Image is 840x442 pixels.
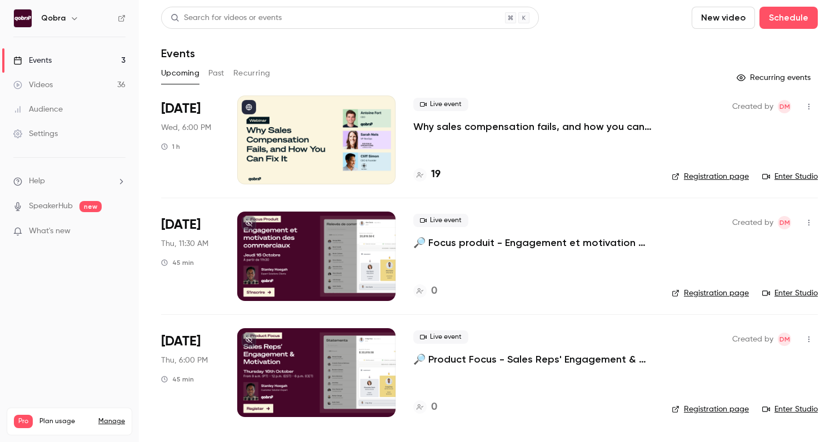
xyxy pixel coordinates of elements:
span: Dylan Manceau [778,100,791,113]
span: Live event [413,330,468,344]
span: DM [779,100,790,113]
div: Oct 16 Thu, 6:00 PM (Europe/Paris) [161,328,219,417]
span: DM [779,333,790,346]
div: 1 h [161,142,180,151]
button: Schedule [759,7,818,29]
span: Created by [732,333,773,346]
span: Wed, 6:00 PM [161,122,211,133]
button: New video [692,7,755,29]
a: Enter Studio [762,404,818,415]
h4: 0 [431,400,437,415]
h4: 19 [431,167,441,182]
h1: Events [161,47,195,60]
span: [DATE] [161,100,201,118]
a: Enter Studio [762,171,818,182]
a: 🔎 Product Focus - Sales Reps' Engagement & Motivation [413,353,654,366]
div: Events [13,55,52,66]
div: 45 min [161,375,194,384]
span: Live event [413,98,468,111]
span: What's new [29,225,71,237]
span: DM [779,216,790,229]
h4: 0 [431,284,437,299]
span: Dylan Manceau [778,333,791,346]
button: Recurring [233,64,271,82]
span: Dylan Manceau [778,216,791,229]
a: 0 [413,284,437,299]
span: [DATE] [161,216,201,234]
div: Oct 16 Thu, 11:30 AM (Europe/Paris) [161,212,219,300]
iframe: Noticeable Trigger [112,227,126,237]
span: Plan usage [39,417,92,426]
a: Registration page [672,288,749,299]
span: [DATE] [161,333,201,350]
button: Recurring events [732,69,818,87]
img: Qobra [14,9,32,27]
span: Created by [732,216,773,229]
a: Registration page [672,171,749,182]
a: SpeakerHub [29,200,73,212]
a: 0 [413,400,437,415]
a: 🔎 Focus produit - Engagement et motivation des commerciaux [413,236,654,249]
div: Audience [13,104,63,115]
span: new [79,201,102,212]
button: Past [208,64,224,82]
span: Created by [732,100,773,113]
button: Upcoming [161,64,199,82]
a: 19 [413,167,441,182]
div: Oct 8 Wed, 6:00 PM (Europe/Paris) [161,96,219,184]
h6: Qobra [41,13,66,24]
div: Settings [13,128,58,139]
a: Why sales compensation fails, and how you can fix it [413,120,654,133]
div: Videos [13,79,53,91]
span: Help [29,175,45,187]
span: Thu, 6:00 PM [161,355,208,366]
a: Registration page [672,404,749,415]
li: help-dropdown-opener [13,175,126,187]
div: 45 min [161,258,194,267]
div: Search for videos or events [171,12,282,24]
a: Enter Studio [762,288,818,299]
a: Manage [98,417,125,426]
span: Pro [14,415,33,428]
span: Live event [413,214,468,227]
span: Thu, 11:30 AM [161,238,208,249]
